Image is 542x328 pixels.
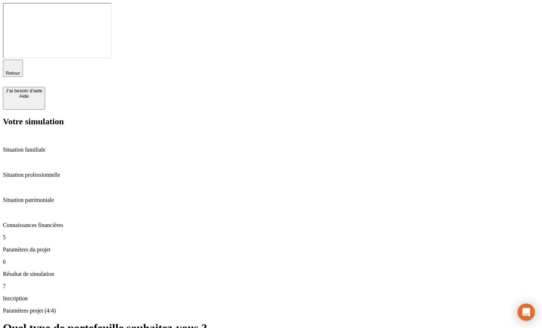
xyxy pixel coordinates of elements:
p: 6 [3,259,539,265]
p: Situation professionnelle [3,172,539,178]
div: Ouvrir le Messenger Intercom [518,304,535,321]
p: 7 [3,283,539,290]
p: Résultat de simulation [3,271,539,277]
h2: Votre simulation [3,117,539,126]
button: J’ai besoin d'aideAide [3,87,45,110]
button: Retour [3,60,23,77]
span: Retour [6,70,20,76]
p: Paramètres projet (4/4) [3,308,539,314]
p: Connaissances financières [3,222,539,228]
div: Aide [6,93,42,99]
p: 5 [3,234,539,241]
p: Situation patrimoniale [3,197,539,203]
div: J’ai besoin d'aide [6,88,42,93]
p: Inscription [3,295,539,302]
p: Paramètres du projet [3,246,539,253]
p: Situation familiale [3,147,539,153]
